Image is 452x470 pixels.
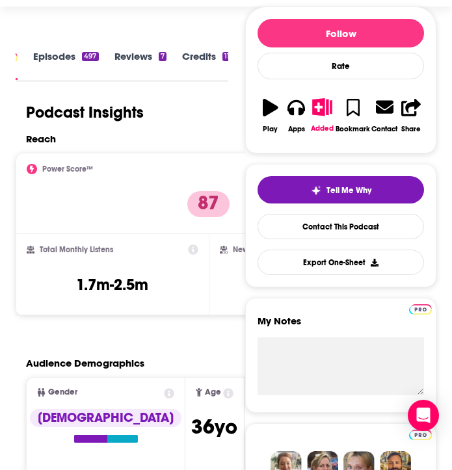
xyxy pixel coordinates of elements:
[409,302,432,315] a: Pro website
[401,125,421,133] div: Share
[284,90,310,141] button: Apps
[30,409,181,427] div: [DEMOGRAPHIC_DATA]
[222,52,235,61] div: 117
[409,304,432,315] img: Podchaser Pro
[311,185,321,196] img: tell me why sparkle
[40,245,113,254] h2: Total Monthly Listens
[26,357,144,369] h2: Audience Demographics
[409,428,432,440] a: Pro website
[409,430,432,440] img: Podchaser Pro
[263,125,278,133] div: Play
[48,388,77,397] span: Gender
[335,90,371,141] button: Bookmark
[187,191,230,217] p: 87
[258,53,424,79] div: Rate
[258,176,424,203] button: tell me why sparkleTell Me Why
[26,133,56,145] h2: Reach
[408,400,439,431] div: Open Intercom Messenger
[326,185,371,196] span: Tell Me Why
[82,52,98,61] div: 497
[258,250,424,275] button: Export One-Sheet
[258,315,424,337] label: My Notes
[205,388,221,397] span: Age
[371,90,398,141] a: Contact
[26,103,144,122] h1: Podcast Insights
[42,164,93,174] h2: Power Score™
[233,245,304,254] h2: New Episode Listens
[114,50,166,79] a: Reviews7
[159,52,166,61] div: 7
[182,50,235,79] a: Credits117
[310,90,336,140] button: Added
[191,414,237,439] span: 36 yo
[288,125,305,133] div: Apps
[258,214,424,239] a: Contact This Podcast
[258,90,284,141] button: Play
[76,275,148,294] h3: 1.7m-2.5m
[311,124,334,133] div: Added
[371,124,397,133] div: Contact
[33,50,98,79] a: Episodes497
[258,19,424,47] button: Follow
[336,125,370,133] div: Bookmark
[398,90,424,141] button: Share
